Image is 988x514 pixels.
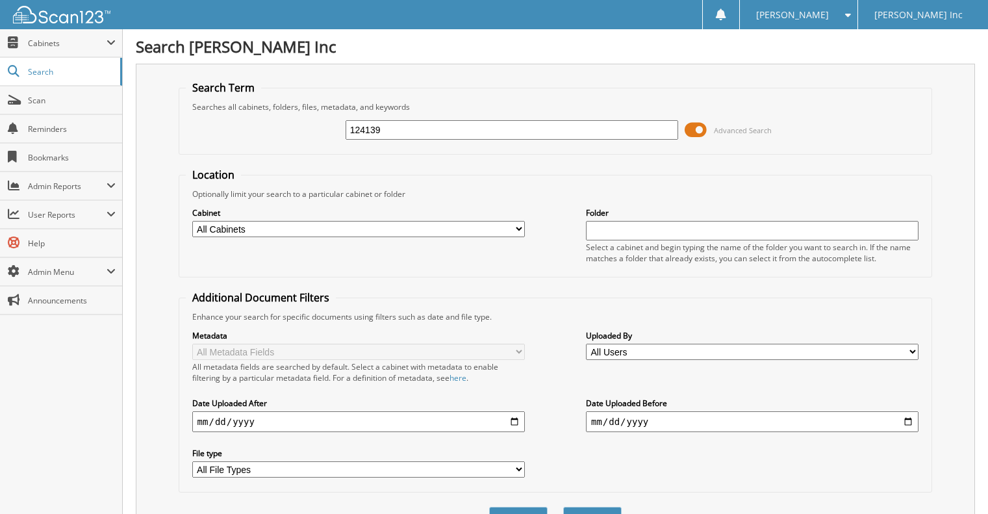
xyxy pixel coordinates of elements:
span: Bookmarks [28,152,116,163]
input: start [192,411,525,432]
legend: Search Term [186,81,261,95]
span: Admin Reports [28,181,107,192]
label: Uploaded By [586,330,918,341]
span: Announcements [28,295,116,306]
span: Scan [28,95,116,106]
div: Searches all cabinets, folders, files, metadata, and keywords [186,101,926,112]
h1: Search [PERSON_NAME] Inc [136,36,975,57]
span: [PERSON_NAME] Inc [874,11,963,19]
div: All metadata fields are searched by default. Select a cabinet with metadata to enable filtering b... [192,361,525,383]
label: Date Uploaded Before [586,398,918,409]
span: [PERSON_NAME] [756,11,829,19]
span: Advanced Search [714,125,772,135]
label: Folder [586,207,918,218]
div: Select a cabinet and begin typing the name of the folder you want to search in. If the name match... [586,242,918,264]
label: Metadata [192,330,525,341]
label: File type [192,448,525,459]
span: User Reports [28,209,107,220]
input: end [586,411,918,432]
legend: Additional Document Filters [186,290,336,305]
a: here [450,372,466,383]
label: Date Uploaded After [192,398,525,409]
span: Cabinets [28,38,107,49]
span: Admin Menu [28,266,107,277]
span: Reminders [28,123,116,135]
span: Search [28,66,114,77]
div: Optionally limit your search to a particular cabinet or folder [186,188,926,199]
span: Help [28,238,116,249]
img: scan123-logo-white.svg [13,6,110,23]
div: Enhance your search for specific documents using filters such as date and file type. [186,311,926,322]
label: Cabinet [192,207,525,218]
legend: Location [186,168,241,182]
